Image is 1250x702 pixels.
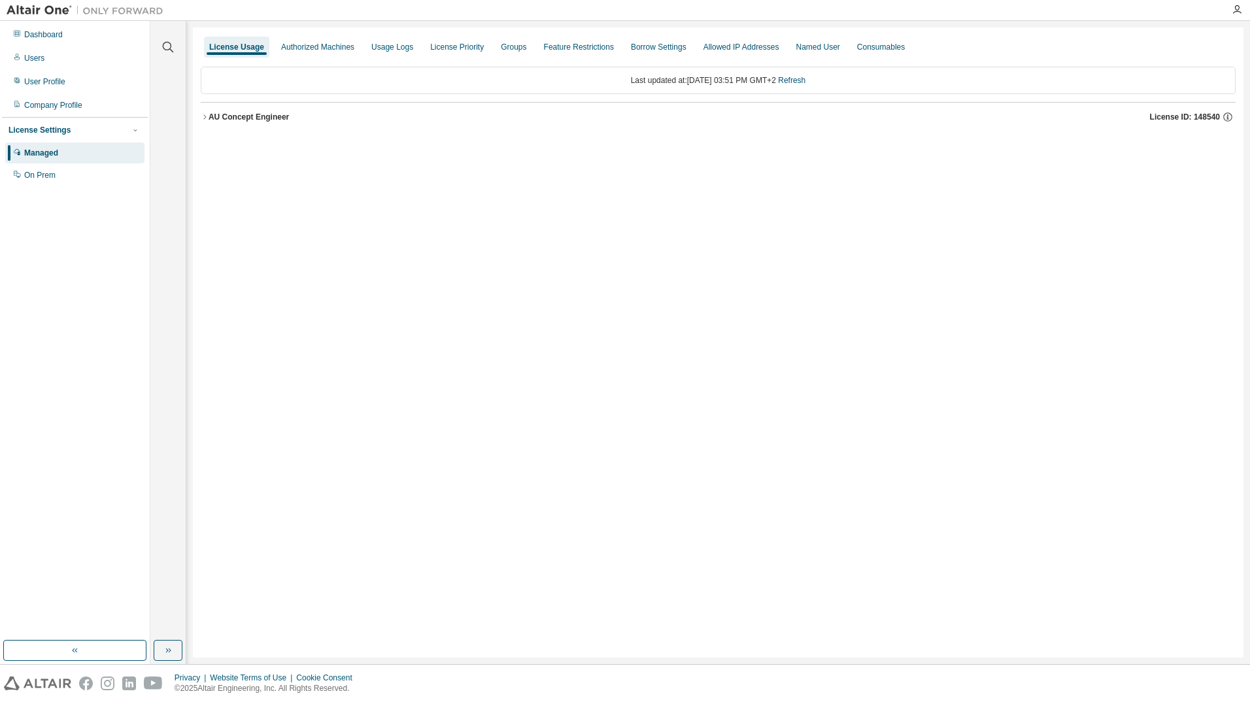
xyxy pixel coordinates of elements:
[175,683,360,694] p: © 2025 Altair Engineering, Inc. All Rights Reserved.
[24,148,58,158] div: Managed
[24,170,56,180] div: On Prem
[4,677,71,690] img: altair_logo.svg
[24,29,63,40] div: Dashboard
[703,42,779,52] div: Allowed IP Addresses
[1150,112,1220,122] span: License ID: 148540
[144,677,163,690] img: youtube.svg
[101,677,114,690] img: instagram.svg
[24,100,82,110] div: Company Profile
[8,125,71,135] div: License Settings
[209,42,264,52] div: License Usage
[201,103,1236,131] button: AU Concept EngineerLicense ID: 148540
[209,112,289,122] div: AU Concept Engineer
[79,677,93,690] img: facebook.svg
[778,76,805,85] a: Refresh
[122,677,136,690] img: linkedin.svg
[281,42,354,52] div: Authorized Machines
[796,42,839,52] div: Named User
[24,53,44,63] div: Users
[24,76,65,87] div: User Profile
[501,42,526,52] div: Groups
[7,4,170,17] img: Altair One
[430,42,484,52] div: License Priority
[175,673,210,683] div: Privacy
[631,42,686,52] div: Borrow Settings
[201,67,1236,94] div: Last updated at: [DATE] 03:51 PM GMT+2
[210,673,296,683] div: Website Terms of Use
[544,42,614,52] div: Feature Restrictions
[371,42,413,52] div: Usage Logs
[857,42,905,52] div: Consumables
[296,673,360,683] div: Cookie Consent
